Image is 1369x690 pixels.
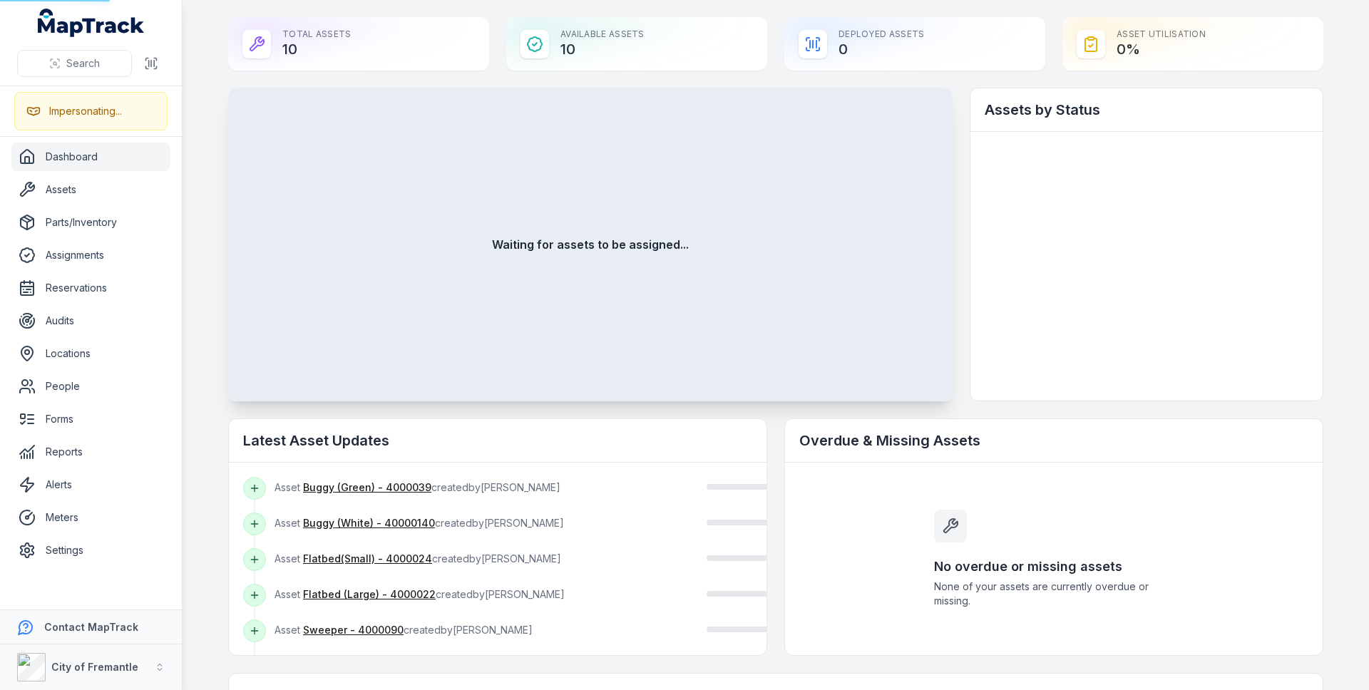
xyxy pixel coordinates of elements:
[303,623,404,637] a: Sweeper - 4000090
[303,516,435,530] a: Buggy (White) - 40000140
[934,557,1174,577] h3: No overdue or missing assets
[11,307,170,335] a: Audits
[11,274,170,302] a: Reservations
[275,517,564,529] span: Asset created by [PERSON_NAME]
[303,587,436,602] a: Flatbed (Large) - 4000022
[303,480,431,495] a: Buggy (Green) - 4000039
[11,470,170,499] a: Alerts
[17,50,132,77] button: Search
[275,624,533,636] span: Asset created by [PERSON_NAME]
[243,431,752,450] h2: Latest Asset Updates
[934,580,1174,608] span: None of your assets are currently overdue or missing.
[11,175,170,204] a: Assets
[11,503,170,532] a: Meters
[38,9,145,37] a: MapTrack
[11,339,170,368] a: Locations
[11,536,170,565] a: Settings
[66,56,100,71] span: Search
[49,104,122,118] div: Impersonating...
[11,372,170,401] a: People
[11,405,170,433] a: Forms
[492,236,689,253] strong: Waiting for assets to be assigned...
[985,100,1308,120] h2: Assets by Status
[275,481,560,493] span: Asset created by [PERSON_NAME]
[11,143,170,171] a: Dashboard
[275,588,565,600] span: Asset created by [PERSON_NAME]
[303,552,432,566] a: Flatbed(Small) - 4000024
[44,621,138,633] strong: Contact MapTrack
[275,552,561,565] span: Asset created by [PERSON_NAME]
[799,431,1308,450] h2: Overdue & Missing Assets
[51,661,138,673] strong: City of Fremantle
[11,241,170,269] a: Assignments
[11,208,170,237] a: Parts/Inventory
[11,438,170,466] a: Reports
